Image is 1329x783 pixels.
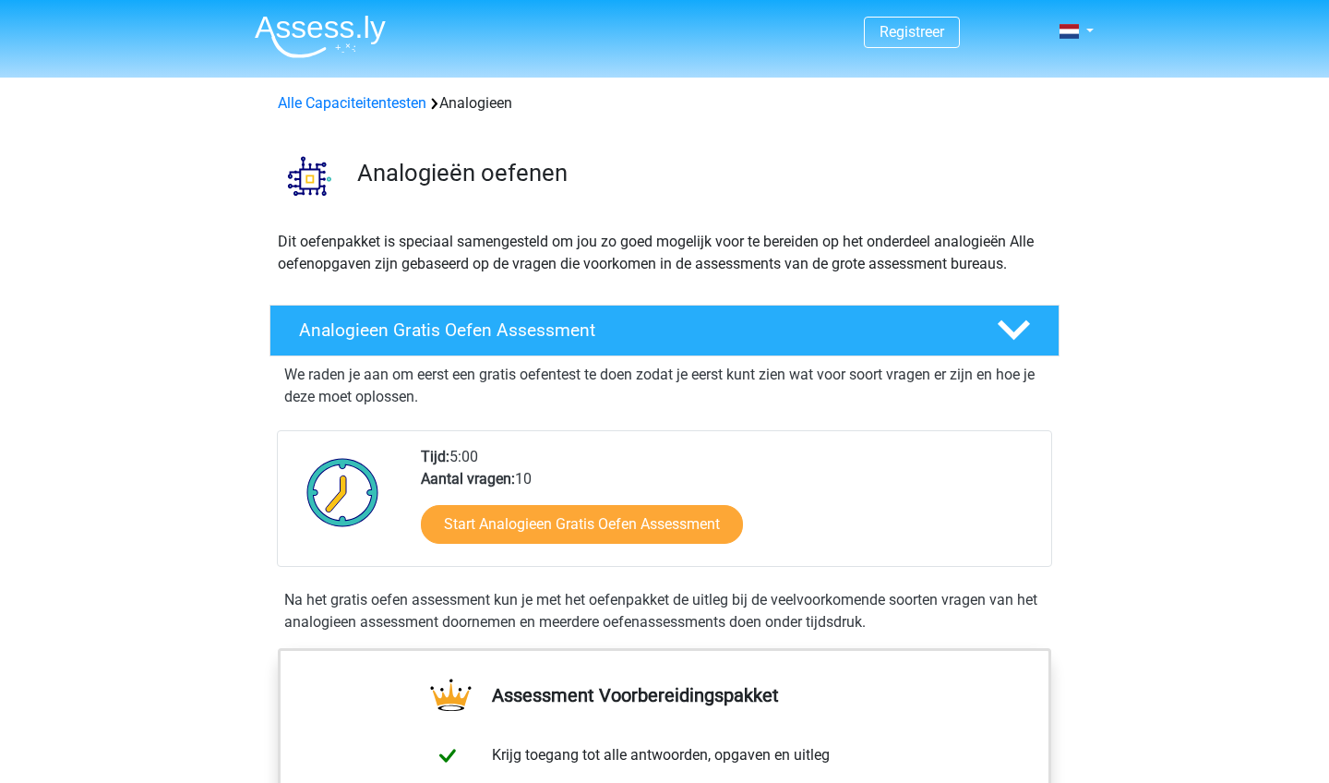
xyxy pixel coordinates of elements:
[270,137,349,215] img: analogieen
[407,446,1050,566] div: 5:00 10
[277,589,1052,633] div: Na het gratis oefen assessment kun je met het oefenpakket de uitleg bij de veelvoorkomende soorte...
[880,23,944,41] a: Registreer
[270,92,1059,114] div: Analogieen
[296,446,389,538] img: Klok
[357,159,1045,187] h3: Analogieën oefenen
[278,94,426,112] a: Alle Capaciteitentesten
[421,470,515,488] b: Aantal vragen:
[278,231,1051,275] p: Dit oefenpakket is speciaal samengesteld om jou zo goed mogelijk voor te bereiden op het onderdee...
[421,505,743,544] a: Start Analogieen Gratis Oefen Assessment
[262,305,1067,356] a: Analogieen Gratis Oefen Assessment
[299,319,967,341] h4: Analogieen Gratis Oefen Assessment
[284,364,1045,408] p: We raden je aan om eerst een gratis oefentest te doen zodat je eerst kunt zien wat voor soort vra...
[255,15,386,58] img: Assessly
[421,448,449,465] b: Tijd:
